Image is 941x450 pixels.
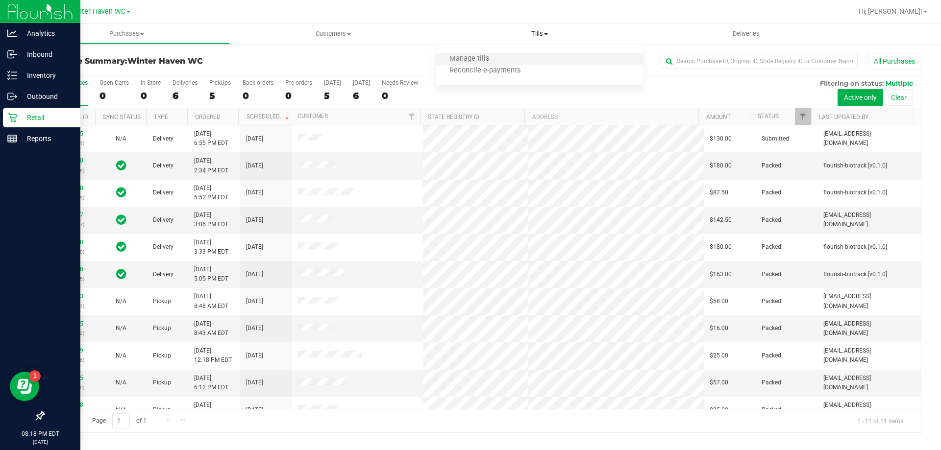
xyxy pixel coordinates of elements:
[838,89,883,106] button: Active only
[194,238,228,257] span: [DATE] 3:33 PM EDT
[194,265,228,284] span: [DATE] 5:05 PM EDT
[116,134,126,143] button: N/A
[246,215,263,225] span: [DATE]
[56,293,83,300] a: 11826513
[153,297,171,306] span: Pickup
[29,370,41,382] iframe: Resource center unread badge
[116,325,126,332] span: Not Applicable
[116,297,126,306] button: N/A
[56,239,83,246] a: 11829988
[246,297,263,306] span: [DATE]
[762,215,781,225] span: Packed
[823,292,915,310] span: [EMAIL_ADDRESS][DOMAIN_NAME]
[7,28,17,38] inline-svg: Analytics
[823,161,887,170] span: flourish-biotrack [v0.1.0]
[246,270,263,279] span: [DATE]
[4,429,76,438] p: 08:18 PM EDT
[56,402,83,408] a: 11831228
[849,413,911,428] span: 1 - 11 of 11 items
[10,372,39,401] iframe: Resource center
[710,378,728,387] span: $57.00
[116,298,126,305] span: Not Applicable
[153,270,173,279] span: Delivery
[56,347,83,354] a: 11828299
[7,92,17,101] inline-svg: Outbound
[795,108,811,125] a: Filter
[246,188,263,197] span: [DATE]
[141,90,161,101] div: 0
[116,267,126,281] span: In Sync
[194,346,232,365] span: [DATE] 12:18 PM EDT
[243,90,273,101] div: 0
[116,324,126,333] button: N/A
[7,113,17,122] inline-svg: Retail
[382,90,418,101] div: 0
[719,29,773,38] span: Deliveries
[710,351,728,360] span: $25.00
[762,351,781,360] span: Packed
[116,351,126,360] button: N/A
[710,405,728,415] span: $35.00
[17,133,76,144] p: Reports
[209,79,231,86] div: PickUps
[886,79,913,87] span: Multiple
[762,161,781,170] span: Packed
[706,114,731,120] a: Amount
[4,438,76,446] p: [DATE]
[154,114,168,120] a: Type
[246,242,263,252] span: [DATE]
[116,135,126,142] span: Not Applicable
[758,113,779,119] a: Status
[194,156,228,175] span: [DATE] 2:34 PM EDT
[885,89,913,106] button: Clear
[153,324,171,333] span: Pickup
[56,130,83,137] a: 11831725
[710,134,732,143] span: $130.00
[710,270,732,279] span: $163.00
[116,213,126,227] span: In Sync
[353,79,370,86] div: [DATE]
[247,113,291,120] a: Scheduled
[428,114,479,120] a: State Registry ID
[819,114,868,120] a: Last Updated By
[43,57,336,66] h3: Purchase Summary:
[823,401,915,419] span: [EMAIL_ADDRESS][DOMAIN_NAME]
[324,90,341,101] div: 5
[436,24,643,44] a: Tills Manage tills Reconcile e-payments
[17,112,76,123] p: Retail
[153,134,173,143] span: Delivery
[24,29,229,38] span: Purchases
[285,90,312,101] div: 0
[173,79,198,86] div: Deliveries
[246,134,263,143] span: [DATE]
[141,79,161,86] div: In Store
[194,129,228,148] span: [DATE] 6:55 PM EDT
[56,157,83,164] a: 11818600
[246,324,263,333] span: [DATE]
[859,7,922,15] span: Hi, [PERSON_NAME]!
[17,91,76,102] p: Outbound
[285,79,312,86] div: Pre-orders
[17,48,76,60] p: Inbound
[297,113,328,119] a: Customer
[56,266,83,273] a: 11830808
[436,55,502,63] span: Manage tills
[194,374,228,392] span: [DATE] 6:12 PM EDT
[246,161,263,170] span: [DATE]
[173,90,198,101] div: 6
[153,215,173,225] span: Delivery
[404,108,420,125] a: Filter
[153,405,171,415] span: Pickup
[112,413,130,428] input: 1
[153,378,171,387] span: Pickup
[823,346,915,365] span: [EMAIL_ADDRESS][DOMAIN_NAME]
[243,79,273,86] div: Back-orders
[194,401,228,419] span: [DATE] 6:10 PM EDT
[153,161,173,170] span: Delivery
[84,413,154,428] span: Page of 1
[762,405,781,415] span: Packed
[823,374,915,392] span: [EMAIL_ADDRESS][DOMAIN_NAME]
[324,79,341,86] div: [DATE]
[762,242,781,252] span: Packed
